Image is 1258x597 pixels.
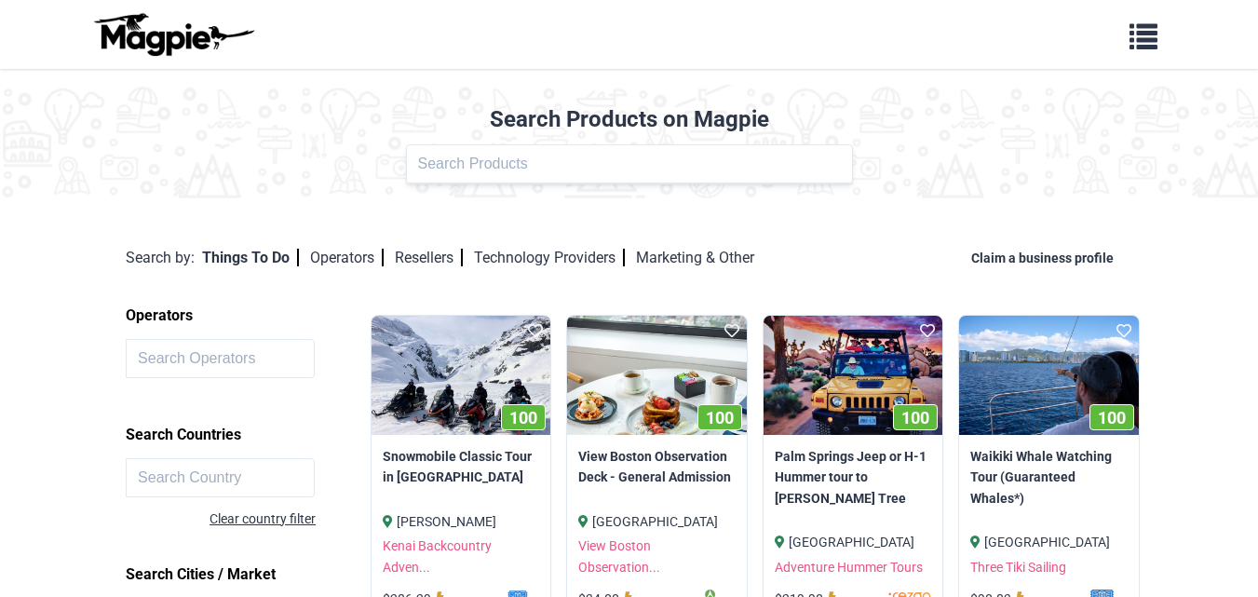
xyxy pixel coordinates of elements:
h2: Search Countries [126,419,377,451]
span: 100 [509,408,537,427]
a: Marketing & Other [636,249,754,266]
a: Things To Do [202,249,299,266]
img: Palm Springs Jeep or H-1 Hummer tour to Joshua Tree image [764,316,943,435]
a: Snowmobile Classic Tour in [GEOGRAPHIC_DATA] [383,446,540,488]
div: [GEOGRAPHIC_DATA] [775,532,932,552]
img: Waikiki Whale Watching Tour (Guaranteed Whales*) image [959,316,1139,435]
a: Resellers [395,249,463,266]
input: Search Products [406,144,853,183]
div: Clear country filter [210,509,377,529]
a: Operators [310,249,384,266]
div: [GEOGRAPHIC_DATA] [578,511,736,532]
a: 100 [959,316,1139,435]
a: Claim a business profile [971,251,1121,265]
a: Palm Springs Jeep or H-1 Hummer tour to [PERSON_NAME] Tree [775,446,932,509]
a: Adventure Hummer Tours [775,560,923,575]
a: 100 [567,316,747,435]
a: Three Tiki Sailing [970,560,1066,575]
input: Search Operators [126,339,315,378]
img: View Boston Observation Deck - General Admission image [567,316,747,435]
a: Technology Providers [474,249,625,266]
img: Snowmobile Classic Tour in Kenai Fjords National Park image [372,316,551,435]
h2: Operators [126,300,377,332]
a: View Boston Observation Deck - General Admission [578,446,736,488]
h2: Search Products on Magpie [11,106,1247,133]
a: Kenai Backcountry Adven... [383,538,492,574]
span: 100 [706,408,734,427]
a: View Boston Observation... [578,538,660,574]
div: [PERSON_NAME] [383,511,540,532]
span: 100 [901,408,929,427]
input: Search Country [126,458,315,497]
a: 100 [372,316,551,435]
span: 100 [1098,408,1126,427]
img: logo-ab69f6fb50320c5b225c76a69d11143b.png [89,12,257,57]
a: 100 [764,316,943,435]
div: Search by: [126,246,195,270]
h2: Search Cities / Market [126,559,377,590]
a: Waikiki Whale Watching Tour (Guaranteed Whales*) [970,446,1128,509]
div: [GEOGRAPHIC_DATA] [970,532,1128,552]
